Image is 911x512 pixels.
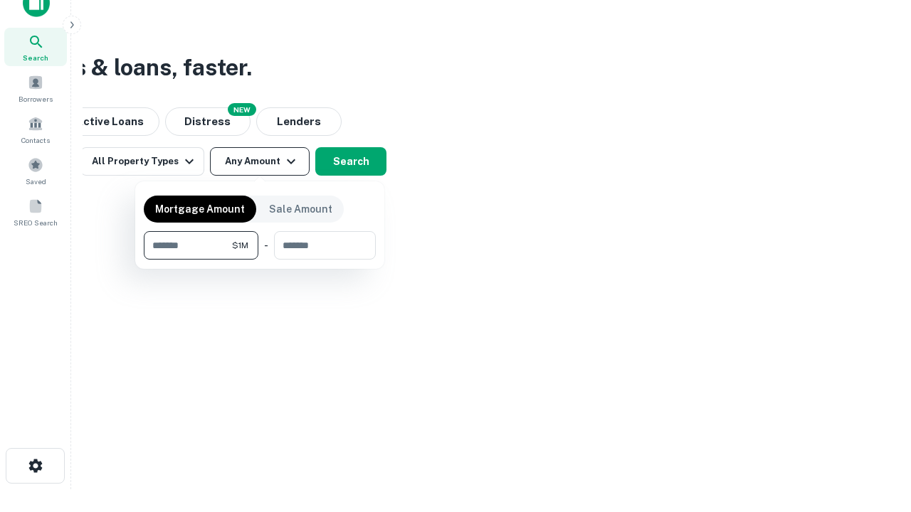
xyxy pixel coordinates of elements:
iframe: Chat Widget [840,398,911,466]
p: Sale Amount [269,201,332,217]
div: - [264,231,268,260]
p: Mortgage Amount [155,201,245,217]
span: $1M [232,239,248,252]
